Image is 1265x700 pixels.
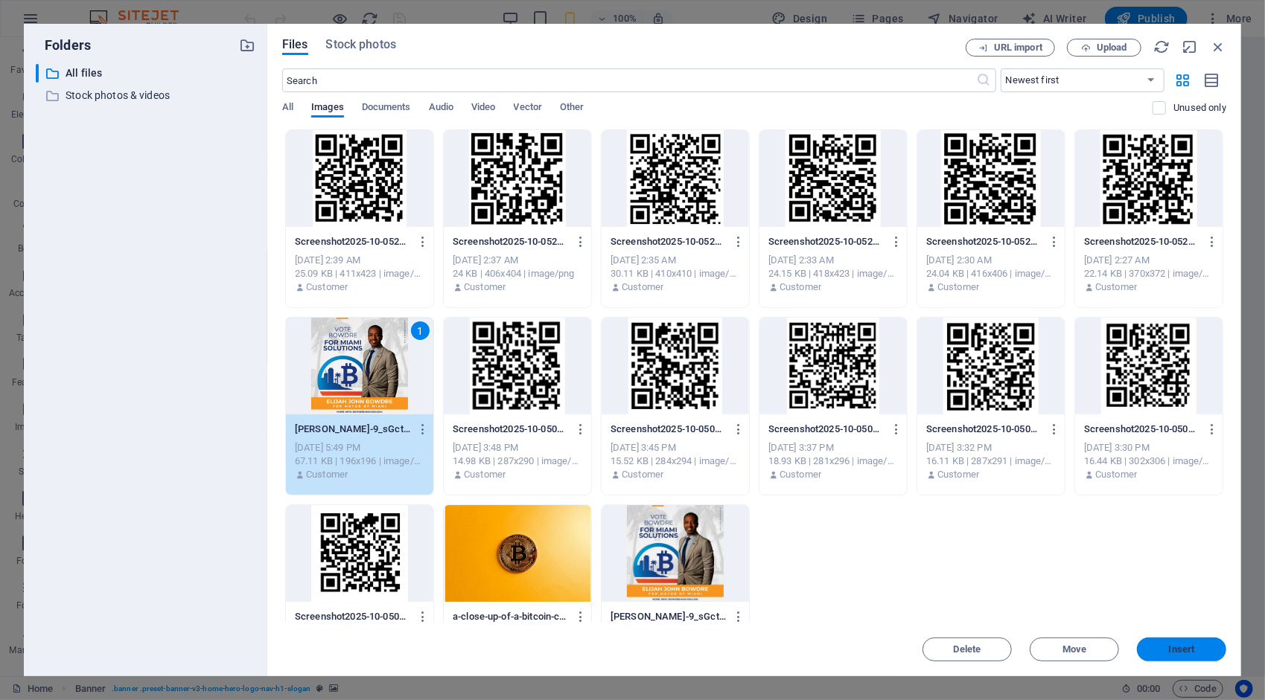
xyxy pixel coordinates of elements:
[453,267,582,280] div: 24 KB | 406x404 | image/png
[1153,39,1170,55] i: Reload
[937,468,979,481] p: Customer
[36,64,39,83] div: ​
[306,280,348,294] p: Customer
[453,455,582,468] div: 14.98 KB | 287x290 | image/png
[926,441,1056,455] div: [DATE] 3:32 PM
[1182,39,1198,55] i: Minimize
[768,455,898,468] div: 18.93 KB | 281x296 | image/png
[611,254,740,267] div: [DATE] 2:35 AM
[994,43,1042,52] span: URL import
[295,254,424,267] div: [DATE] 2:39 AM
[453,610,568,623] p: a-close-up-of-a-bitcoin-coin-on-a-bright-yellow-background-symbolizing-digital-currency-d-nqnZm4-...
[768,235,884,248] p: Screenshot2025-10-05203256-Le35lETZVAV23aZv1tmyhg.png
[66,65,228,82] p: All files
[453,441,582,455] div: [DATE] 3:48 PM
[66,87,228,104] p: Stock photos & videos
[1095,280,1137,294] p: Customer
[464,280,506,294] p: Customer
[780,468,821,481] p: Customer
[926,254,1056,267] div: [DATE] 2:30 AM
[926,267,1056,280] div: 24.04 KB | 416x406 | image/png
[295,441,424,455] div: [DATE] 5:49 PM
[471,98,495,119] span: Video
[239,37,255,54] i: Create new folder
[306,468,348,481] p: Customer
[937,280,979,294] p: Customer
[295,423,410,436] p: Bowdre-9_sGctJo06XgoJQwWQciAw-UK6flGBs3YWaEiJXIqnF5g.png
[611,441,740,455] div: [DATE] 3:45 PM
[1097,43,1127,52] span: Upload
[282,36,308,54] span: Files
[1062,645,1086,654] span: Move
[611,267,740,280] div: 30.11 KB | 410x410 | image/png
[311,98,344,119] span: Images
[768,267,898,280] div: 24.15 KB | 418x423 | image/png
[464,468,506,481] p: Customer
[453,254,582,267] div: [DATE] 2:37 AM
[295,455,424,468] div: 67.11 KB | 196x196 | image/png
[926,235,1042,248] p: Screenshot2025-10-05203039-uRCXpiTjJ82NcoFd0Ny_3Q.png
[1084,455,1214,468] div: 16.44 KB | 302x306 | image/png
[1084,254,1214,267] div: [DATE] 2:27 AM
[611,610,726,623] p: Bowdre-9_sGctJo06XgoJQwWQciAw.jpg
[411,321,430,340] div: 1
[1067,39,1141,57] button: Upload
[622,468,663,481] p: Customer
[1095,468,1137,481] p: Customer
[36,36,91,55] p: Folders
[560,98,584,119] span: Other
[1169,645,1195,654] span: Insert
[514,98,543,119] span: Vector
[768,441,898,455] div: [DATE] 3:37 PM
[926,423,1042,436] p: Screenshot2025-10-05093219-ZtJnCCgLVLYR_gPWIlmH5A.png
[611,235,726,248] p: Screenshot2025-10-05203525-iLYQGN7BNxubH1DLABbtFg.png
[780,280,821,294] p: Customer
[768,423,884,436] p: Screenshot2025-10-05093647-lNfHVtIGBWV0YYCWWgRk7A.png
[295,235,410,248] p: Screenshot2025-10-05203849-HXXlg_fXlhCDN6jXmNMrTg.png
[1173,101,1226,115] p: Displays only files that are not in use on the website. Files added during this session can still...
[926,455,1056,468] div: 16.11 KB | 287x291 | image/png
[1084,423,1199,436] p: Screenshot2025-10-05092947-AS7JZNek0wwrKOU3IEYGBw.png
[282,68,977,92] input: Search
[1137,638,1226,661] button: Insert
[611,455,740,468] div: 15.52 KB | 284x294 | image/png
[1084,235,1199,248] p: Screenshot2025-10-05202724-co40Dg-estW4Yv-X4h9dOg.png
[611,423,726,436] p: Screenshot2025-10-05094507-LRPUuhQygNVLGVbok2EQ7A.png
[429,98,453,119] span: Audio
[1210,39,1226,55] i: Close
[1084,267,1214,280] div: 22.14 KB | 370x372 | image/png
[768,254,898,267] div: [DATE] 2:33 AM
[36,86,255,105] div: Stock photos & videos
[362,98,411,119] span: Documents
[295,610,410,623] p: Screenshot2025-10-05092713-1RZH34O2BGO3yIBW9EjrHQ.png
[966,39,1055,57] button: URL import
[1084,441,1214,455] div: [DATE] 3:30 PM
[282,98,293,119] span: All
[923,638,1012,661] button: Delete
[1030,638,1119,661] button: Move
[295,267,424,280] div: 25.09 KB | 411x423 | image/png
[453,235,568,248] p: Screenshot2025-10-05203706-NF1VoCE3l5uhFEDhn89heA.png
[453,423,568,436] p: Screenshot2025-10-05094814-1a4bASLpS4IzDAHzYcksgg.png
[622,280,663,294] p: Customer
[954,645,981,654] span: Delete
[326,36,396,54] span: Stock photos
